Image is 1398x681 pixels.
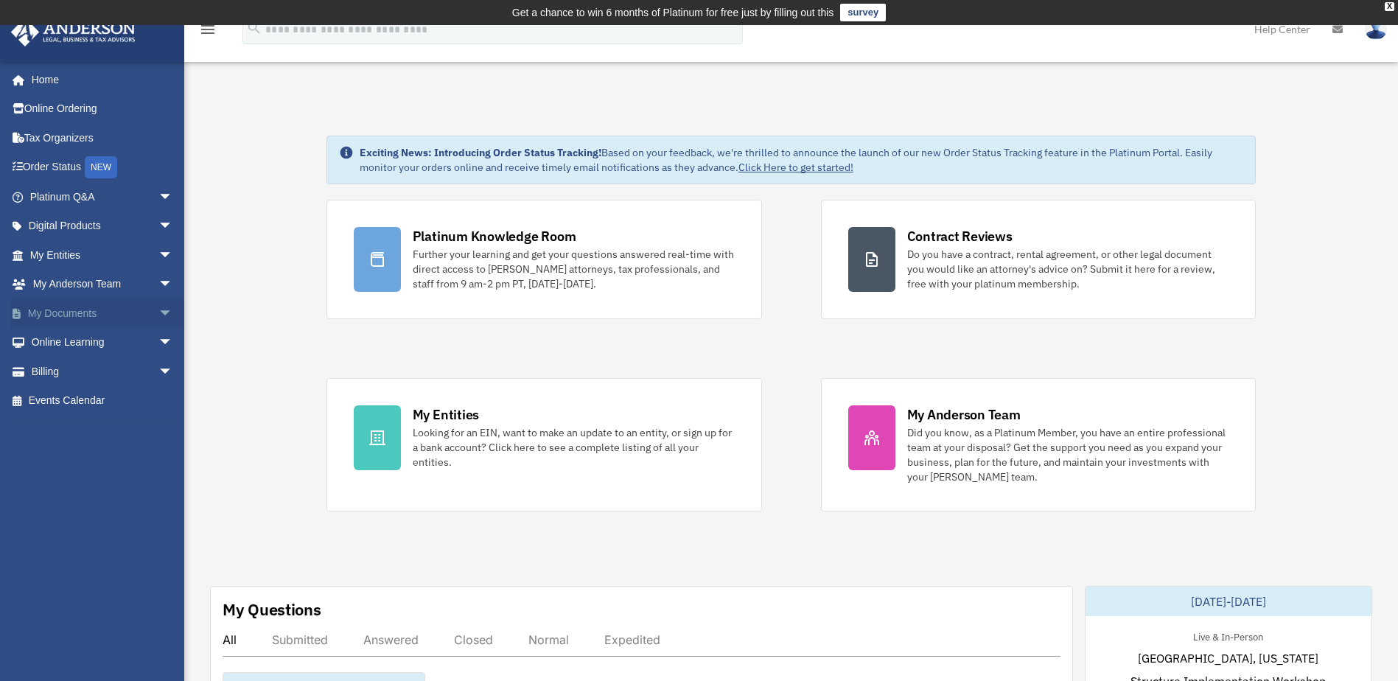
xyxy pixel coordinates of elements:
span: arrow_drop_down [158,240,188,270]
a: My Documentsarrow_drop_down [10,298,195,328]
div: All [223,632,237,647]
div: Submitted [272,632,328,647]
a: Platinum Q&Aarrow_drop_down [10,182,195,212]
div: Live & In-Person [1181,628,1275,643]
a: My Anderson Teamarrow_drop_down [10,270,195,299]
a: Contract Reviews Do you have a contract, rental agreement, or other legal document you would like... [821,200,1257,319]
a: Events Calendar [10,386,195,416]
img: Anderson Advisors Platinum Portal [7,18,140,46]
strong: Exciting News: Introducing Order Status Tracking! [360,146,601,159]
div: My Questions [223,598,321,621]
i: menu [199,21,217,38]
div: Closed [454,632,493,647]
div: NEW [85,156,117,178]
span: arrow_drop_down [158,182,188,212]
div: [DATE]-[DATE] [1086,587,1371,616]
div: Do you have a contract, rental agreement, or other legal document you would like an attorney's ad... [907,247,1229,291]
div: Answered [363,632,419,647]
span: arrow_drop_down [158,298,188,329]
a: menu [199,26,217,38]
div: Platinum Knowledge Room [413,227,576,245]
a: Click Here to get started! [738,161,853,174]
span: arrow_drop_down [158,357,188,387]
span: [GEOGRAPHIC_DATA], [US_STATE] [1138,649,1318,667]
div: Normal [528,632,569,647]
span: arrow_drop_down [158,328,188,358]
div: Looking for an EIN, want to make an update to an entity, or sign up for a bank account? Click her... [413,425,735,469]
a: Digital Productsarrow_drop_down [10,212,195,241]
span: arrow_drop_down [158,270,188,300]
div: close [1385,2,1394,11]
div: Expedited [604,632,660,647]
div: Based on your feedback, we're thrilled to announce the launch of our new Order Status Tracking fe... [360,145,1244,175]
div: My Entities [413,405,479,424]
a: survey [840,4,886,21]
div: Get a chance to win 6 months of Platinum for free just by filling out this [512,4,834,21]
a: My Anderson Team Did you know, as a Platinum Member, you have an entire professional team at your... [821,378,1257,511]
img: User Pic [1365,18,1387,40]
div: Contract Reviews [907,227,1013,245]
span: arrow_drop_down [158,212,188,242]
a: My Entities Looking for an EIN, want to make an update to an entity, or sign up for a bank accoun... [326,378,762,511]
a: Tax Organizers [10,123,195,153]
a: Online Learningarrow_drop_down [10,328,195,357]
a: My Entitiesarrow_drop_down [10,240,195,270]
a: Home [10,65,188,94]
div: Further your learning and get your questions answered real-time with direct access to [PERSON_NAM... [413,247,735,291]
a: Platinum Knowledge Room Further your learning and get your questions answered real-time with dire... [326,200,762,319]
a: Online Ordering [10,94,195,124]
a: Billingarrow_drop_down [10,357,195,386]
div: My Anderson Team [907,405,1021,424]
div: Did you know, as a Platinum Member, you have an entire professional team at your disposal? Get th... [907,425,1229,484]
a: Order StatusNEW [10,153,195,183]
i: search [246,20,262,36]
